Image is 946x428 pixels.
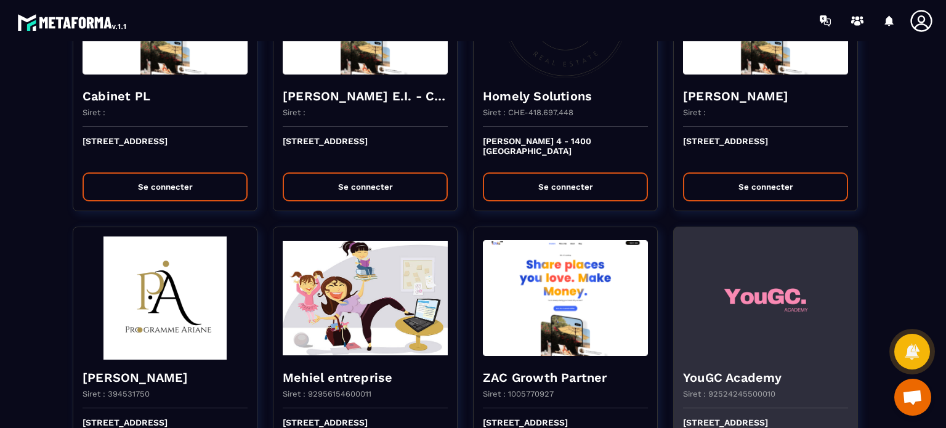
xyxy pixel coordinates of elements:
button: Se connecter [483,172,648,201]
p: Siret : [683,108,706,117]
p: Siret : CHE-418.697.448 [483,108,573,117]
h4: YouGC Academy [683,369,848,386]
img: funnel-background [483,236,648,360]
a: Ouvrir le chat [894,379,931,416]
img: funnel-background [283,236,448,360]
p: [STREET_ADDRESS] [83,136,248,163]
img: logo [17,11,128,33]
h4: Mehiel entreprise [283,369,448,386]
h4: Homely Solutions [483,87,648,105]
p: Siret : 1005770927 [483,389,554,398]
img: funnel-background [83,236,248,360]
p: Siret : [283,108,305,117]
button: Se connecter [83,172,248,201]
p: [STREET_ADDRESS] [283,136,448,163]
h4: [PERSON_NAME] [83,369,248,386]
p: Siret : 92524245500010 [683,389,775,398]
p: Siret : 394531750 [83,389,150,398]
h4: [PERSON_NAME] E.I. - Cabinet Aequivalens [283,87,448,105]
h4: Cabinet PL [83,87,248,105]
p: [STREET_ADDRESS] [683,136,848,163]
p: Siret : [83,108,105,117]
img: funnel-background [683,236,848,360]
h4: [PERSON_NAME] [683,87,848,105]
p: [PERSON_NAME] 4 - 1400 [GEOGRAPHIC_DATA] [483,136,648,163]
h4: ZAC Growth Partner [483,369,648,386]
button: Se connecter [283,172,448,201]
button: Se connecter [683,172,848,201]
p: Siret : 92956154600011 [283,389,371,398]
